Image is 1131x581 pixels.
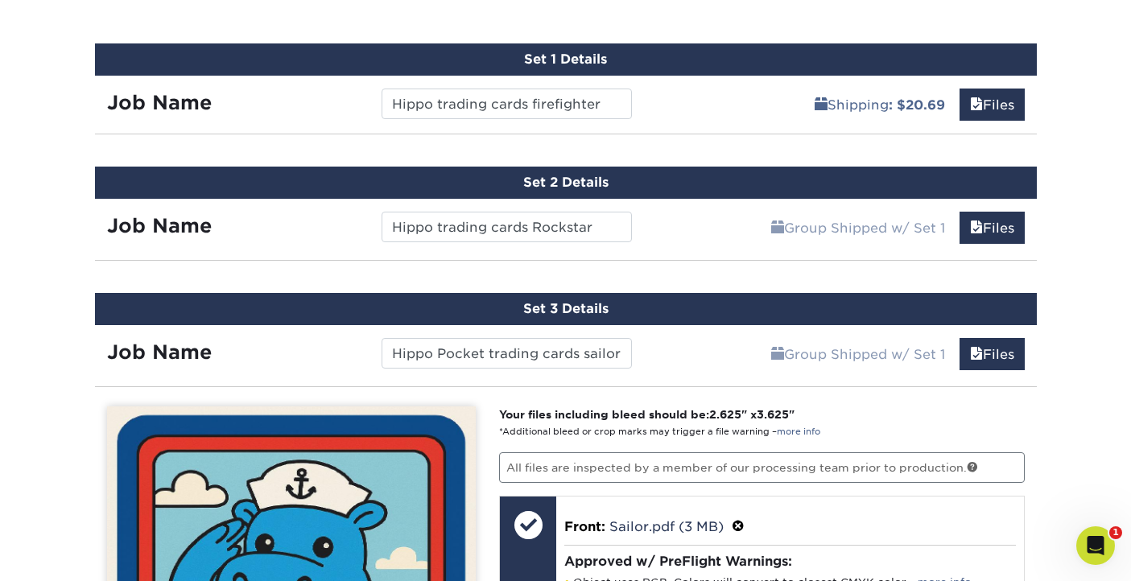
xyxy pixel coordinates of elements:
a: Sailor.pdf (3 MB) [609,519,724,534]
span: shipping [771,347,784,362]
strong: Your files including bleed should be: " x " [499,408,795,421]
input: Enter a job name [382,338,632,369]
a: Group Shipped w/ Set 1 [761,212,956,244]
div: Set 2 Details [95,167,1037,199]
small: *Additional bleed or crop marks may trigger a file warning – [499,426,820,437]
div: Set 3 Details [95,293,1037,325]
span: Front: [564,519,605,534]
span: shipping [771,220,784,236]
span: 2.625 [709,408,741,421]
a: Group Shipped w/ Set 1 [761,338,956,370]
p: All files are inspected by a member of our processing team prior to production. [499,452,1025,483]
a: Files [960,212,1025,244]
strong: Job Name [107,91,212,114]
span: shipping [815,97,828,113]
a: more info [777,426,820,437]
input: Enter a job name [382,89,632,119]
div: Set 1 Details [95,43,1037,76]
span: files [970,97,983,113]
span: 3.625 [757,408,789,421]
iframe: Google Customer Reviews [4,532,137,575]
a: Files [960,338,1025,370]
iframe: Intercom live chat [1076,526,1115,565]
span: files [970,220,983,236]
span: files [970,347,983,362]
span: 1 [1109,526,1122,539]
strong: Job Name [107,340,212,364]
input: Enter a job name [382,212,632,242]
strong: Job Name [107,214,212,237]
a: Shipping: $20.69 [804,89,956,121]
h4: Approved w/ PreFlight Warnings: [564,554,1016,569]
b: : $20.69 [889,97,945,113]
a: Files [960,89,1025,121]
